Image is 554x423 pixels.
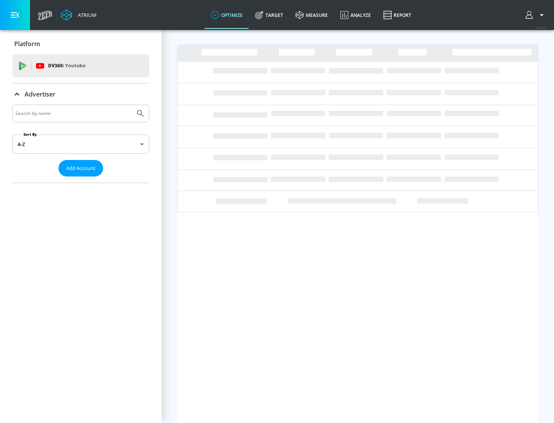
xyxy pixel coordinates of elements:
p: Youtube [65,62,85,70]
div: Platform [12,33,149,55]
a: Atrium [61,9,97,21]
div: A-Z [12,135,149,154]
div: Advertiser [12,83,149,105]
div: Advertiser [12,105,149,183]
a: Target [249,1,289,29]
a: measure [289,1,334,29]
button: Add Account [58,160,103,177]
p: Advertiser [25,90,55,98]
a: Analyze [334,1,377,29]
nav: list of Advertiser [12,177,149,183]
input: Search by name [15,108,132,118]
label: Sort By [22,132,38,137]
div: Atrium [75,12,97,18]
p: DV360: [48,62,85,70]
div: DV360: Youtube [12,54,149,77]
span: v 4.25.4 [536,25,546,30]
a: optimize [205,1,249,29]
a: Report [377,1,417,29]
span: Add Account [66,164,95,173]
p: Platform [14,40,40,48]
